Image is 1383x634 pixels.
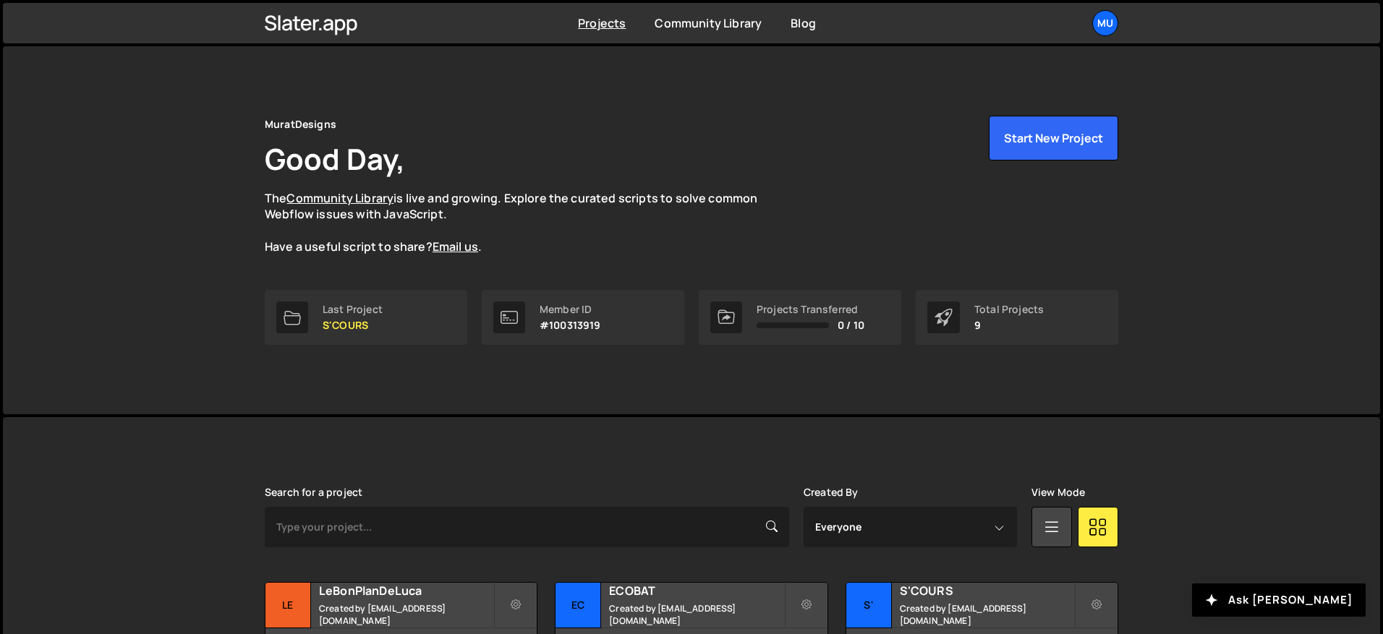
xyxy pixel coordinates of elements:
div: S' [846,583,892,628]
div: Member ID [540,304,601,315]
p: #100313919 [540,320,601,331]
h1: Good Day, [265,139,405,179]
p: S'COURS [323,320,383,331]
div: Projects Transferred [757,304,864,315]
input: Type your project... [265,507,789,547]
div: Total Projects [974,304,1044,315]
p: The is live and growing. Explore the curated scripts to solve common Webflow issues with JavaScri... [265,190,786,255]
label: Search for a project [265,487,362,498]
a: Projects [578,15,626,31]
small: Created by [EMAIL_ADDRESS][DOMAIN_NAME] [319,602,493,627]
a: Community Library [655,15,762,31]
h2: LeBonPlanDeLuca [319,583,493,599]
button: Ask [PERSON_NAME] [1192,583,1366,617]
a: Blog [791,15,816,31]
span: 0 / 10 [838,320,864,331]
h2: S'COURS [900,583,1074,599]
small: Created by [EMAIL_ADDRESS][DOMAIN_NAME] [900,602,1074,627]
div: Le [265,583,311,628]
div: Last Project [323,304,383,315]
a: Community Library [286,190,393,206]
div: EC [556,583,601,628]
a: Last Project S'COURS [265,290,467,345]
p: 9 [974,320,1044,331]
a: Email us [433,239,478,254]
label: Created By [804,487,859,498]
label: View Mode [1031,487,1085,498]
button: Start New Project [989,116,1118,160]
div: MuratDesigns [265,116,336,133]
h2: ECOBAT [609,583,783,599]
small: Created by [EMAIL_ADDRESS][DOMAIN_NAME] [609,602,783,627]
a: Mu [1092,10,1118,36]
